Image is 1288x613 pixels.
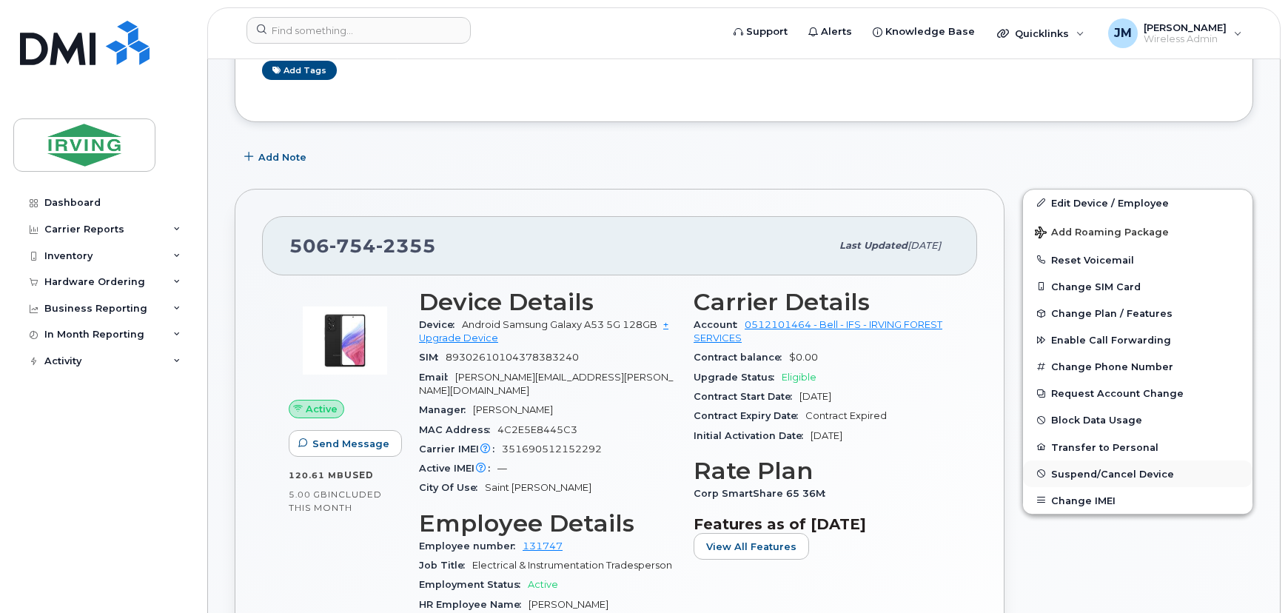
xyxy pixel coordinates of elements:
[301,296,389,385] img: image20231002-3703462-kjv75p.jpeg
[1023,300,1252,326] button: Change Plan / Features
[329,235,376,257] span: 754
[419,372,455,383] span: Email
[419,510,676,537] h3: Employee Details
[344,469,374,480] span: used
[706,540,796,554] span: View All Features
[811,430,842,441] span: [DATE]
[694,515,950,533] h3: Features as of [DATE]
[782,372,816,383] span: Eligible
[419,404,473,415] span: Manager
[1023,216,1252,247] button: Add Roaming Package
[723,17,798,47] a: Support
[1023,190,1252,216] a: Edit Device / Employee
[1051,335,1171,346] span: Enable Call Forwarding
[497,463,507,474] span: —
[694,533,809,560] button: View All Features
[419,443,502,455] span: Carrier IMEI
[1023,247,1252,273] button: Reset Voicemail
[419,352,446,363] span: SIM
[485,482,591,493] span: Saint [PERSON_NAME]
[523,540,563,552] a: 131747
[798,17,862,47] a: Alerts
[908,240,941,251] span: [DATE]
[258,150,306,164] span: Add Note
[419,289,676,315] h3: Device Details
[694,410,805,421] span: Contract Expiry Date
[289,489,328,500] span: 5.00 GB
[528,579,558,590] span: Active
[376,235,436,257] span: 2355
[419,599,529,610] span: HR Employee Name
[694,458,950,484] h3: Rate Plan
[1023,380,1252,406] button: Request Account Change
[789,352,818,363] span: $0.00
[419,560,472,571] span: Job Title
[497,424,577,435] span: 4C2E5E8445C3
[306,402,338,416] span: Active
[419,319,462,330] span: Device
[529,599,608,610] span: [PERSON_NAME]
[1144,33,1227,45] span: Wireless Admin
[694,430,811,441] span: Initial Activation Date
[289,235,436,257] span: 506
[419,424,497,435] span: MAC Address
[987,19,1095,48] div: Quicklinks
[312,437,389,451] span: Send Message
[235,144,319,171] button: Add Note
[262,61,337,79] a: Add tags
[694,289,950,315] h3: Carrier Details
[799,391,831,402] span: [DATE]
[446,352,579,363] span: 89302610104378383240
[694,488,833,499] span: Corp SmartShare 65 36M
[1023,434,1252,460] button: Transfer to Personal
[419,540,523,552] span: Employee number
[746,24,788,39] span: Support
[1023,487,1252,514] button: Change IMEI
[289,430,402,457] button: Send Message
[1114,24,1132,42] span: JM
[1098,19,1252,48] div: Janey McLaughlin
[502,443,602,455] span: 351690512152292
[289,489,382,513] span: included this month
[1023,406,1252,433] button: Block Data Usage
[419,463,497,474] span: Active IMEI
[289,470,344,480] span: 120.61 MB
[1023,273,1252,300] button: Change SIM Card
[246,17,471,44] input: Find something...
[694,319,745,330] span: Account
[1023,326,1252,353] button: Enable Call Forwarding
[885,24,975,39] span: Knowledge Base
[1035,227,1169,241] span: Add Roaming Package
[419,372,673,396] span: [PERSON_NAME][EMAIL_ADDRESS][PERSON_NAME][DOMAIN_NAME]
[694,372,782,383] span: Upgrade Status
[419,482,485,493] span: City Of Use
[694,319,942,344] a: 0512101464 - Bell - IFS - IRVING FOREST SERVICES
[694,352,789,363] span: Contract balance
[1051,308,1173,319] span: Change Plan / Features
[1051,468,1174,479] span: Suspend/Cancel Device
[1015,27,1069,39] span: Quicklinks
[821,24,852,39] span: Alerts
[1023,353,1252,380] button: Change Phone Number
[1144,21,1227,33] span: [PERSON_NAME]
[862,17,985,47] a: Knowledge Base
[462,319,657,330] span: Android Samsung Galaxy A53 5G 128GB
[419,579,528,590] span: Employment Status
[805,410,887,421] span: Contract Expired
[472,560,672,571] span: Electrical & Instrumentation Tradesperson
[839,240,908,251] span: Last updated
[473,404,553,415] span: [PERSON_NAME]
[694,391,799,402] span: Contract Start Date
[1023,460,1252,487] button: Suspend/Cancel Device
